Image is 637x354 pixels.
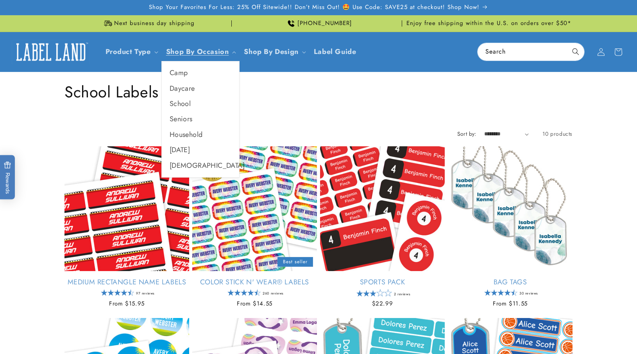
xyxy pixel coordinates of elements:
[320,278,445,287] a: Sports Pack
[9,37,93,67] a: Label Land
[192,278,317,287] a: Color Stick N' Wear® Labels
[101,43,161,61] summary: Product Type
[567,43,584,60] button: Search
[166,47,229,56] span: Shop By Occasion
[457,130,476,138] label: Sort by:
[406,20,571,27] span: Enjoy free shipping within the U.S. on orders over $50*
[12,40,90,64] img: Label Land
[4,161,11,194] span: Rewards
[239,43,309,61] summary: Shop By Design
[235,15,402,32] div: Announcement
[297,20,352,27] span: [PHONE_NUMBER]
[162,111,239,127] a: Seniors
[314,47,356,56] span: Label Guide
[309,43,361,61] a: Label Guide
[244,47,298,57] a: Shop By Design
[162,65,239,81] a: Camp
[64,82,573,102] h1: School Labels
[162,127,239,142] a: Household
[162,142,239,158] a: [DATE]
[542,130,573,138] span: 10 products
[405,15,573,32] div: Announcement
[64,278,189,287] a: Medium Rectangle Name Labels
[473,317,629,346] iframe: Gorgias Floating Chat
[161,43,240,61] summary: Shop By Occasion
[64,15,232,32] div: Announcement
[162,96,239,111] a: School
[162,158,239,173] a: [DEMOGRAPHIC_DATA]
[106,47,151,57] a: Product Type
[149,4,480,11] span: Shop Your Favorites For Less: 25% Off Sitewide!! Don’t Miss Out! 🤩 Use Code: SAVE25 at checkout! ...
[162,81,239,96] a: Daycare
[448,278,573,287] a: Bag Tags
[114,20,195,27] span: Next business day shipping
